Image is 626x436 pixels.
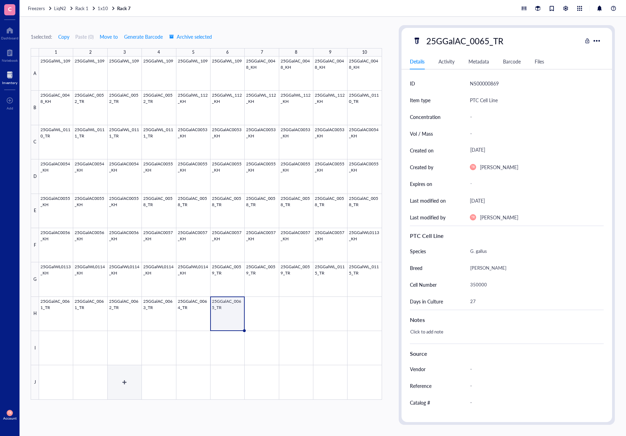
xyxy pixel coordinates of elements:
div: Notebook [2,58,18,62]
span: TR [8,411,12,415]
div: Days in Culture [410,298,443,305]
div: Reference [410,382,432,390]
div: 350000 [467,277,601,292]
div: - [467,412,601,427]
div: 3 [123,48,126,57]
div: Concentration [410,113,441,121]
div: Files [535,58,544,65]
div: 5 [192,48,194,57]
span: C [8,5,12,13]
div: Metadata [468,58,489,65]
div: Notes [410,316,604,324]
button: Generate Barcode [124,31,163,42]
a: Inventory [2,69,17,85]
div: 6 [226,48,229,57]
a: Freezers [28,5,53,12]
div: NS00000869 [470,79,499,88]
div: Created on [410,146,434,154]
div: Inventory [2,81,17,85]
div: 2 [89,48,92,57]
div: Expires on [410,180,432,188]
span: Copy [58,34,69,39]
div: Breed [410,264,422,272]
div: [PERSON_NAME] [467,261,601,275]
a: Rack 7 [117,5,132,12]
span: Rack 1 [75,5,89,12]
span: Move to [100,34,118,39]
div: Created by [410,163,433,171]
div: 25GGalAC_0065_TR [423,33,506,48]
div: ID [410,80,415,87]
div: G [31,262,39,296]
div: H [31,297,39,331]
div: 7 [261,48,263,57]
a: Rack 11x10 [75,5,116,12]
div: Details [410,58,425,65]
div: [PERSON_NAME] [480,213,518,221]
div: - [467,395,601,410]
span: TR [471,165,475,169]
div: Activity [438,58,455,65]
div: - [467,110,601,124]
div: - [467,126,601,141]
div: 27 [467,294,601,309]
div: Last modified by [410,213,445,221]
span: Generate Barcode [124,34,163,39]
div: D [31,159,39,194]
div: G. gallus [467,244,601,258]
div: Last modified on [410,197,446,204]
div: A [31,57,39,91]
span: Archive selected [169,34,212,39]
a: Dashboard [1,25,18,40]
div: 8 [295,48,297,57]
div: [DATE] [467,144,601,157]
div: B [31,91,39,125]
div: E [31,194,39,228]
div: I [31,331,39,365]
div: 10 [362,48,367,57]
div: Cell Number [410,281,437,288]
button: Copy [58,31,70,42]
div: Barcode [503,58,521,65]
div: Lot # [410,415,421,423]
span: 1x10 [98,5,108,12]
span: TR [471,216,475,219]
div: Dashboard [1,36,18,40]
div: 9 [329,48,331,57]
a: LiqN2 [54,5,74,12]
span: Freezers [28,5,45,12]
span: LiqN2 [54,5,66,12]
div: Add [7,106,13,110]
div: 1 [55,48,57,57]
button: Paste (0) [75,31,94,42]
div: Click to add note [407,327,601,344]
div: C [31,125,39,159]
div: - [467,178,601,190]
div: 1 selected: [31,33,52,40]
div: Source [410,349,604,358]
div: - [467,362,601,376]
div: Account [3,416,17,420]
div: Species [410,247,426,255]
div: Item type [410,96,430,104]
div: - [467,378,601,393]
a: Notebook [2,47,18,62]
div: Catalog # [410,399,430,406]
div: [DATE] [470,196,485,205]
div: PTC Cell Line [470,96,498,104]
button: Archive selected [169,31,212,42]
button: Move to [99,31,118,42]
div: F [31,228,39,262]
div: [PERSON_NAME] [480,163,518,171]
div: PTC Cell Line [410,232,604,240]
div: Vendor [410,365,426,373]
div: 4 [158,48,160,57]
div: J [31,365,39,399]
div: Vol / Mass [410,130,433,137]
